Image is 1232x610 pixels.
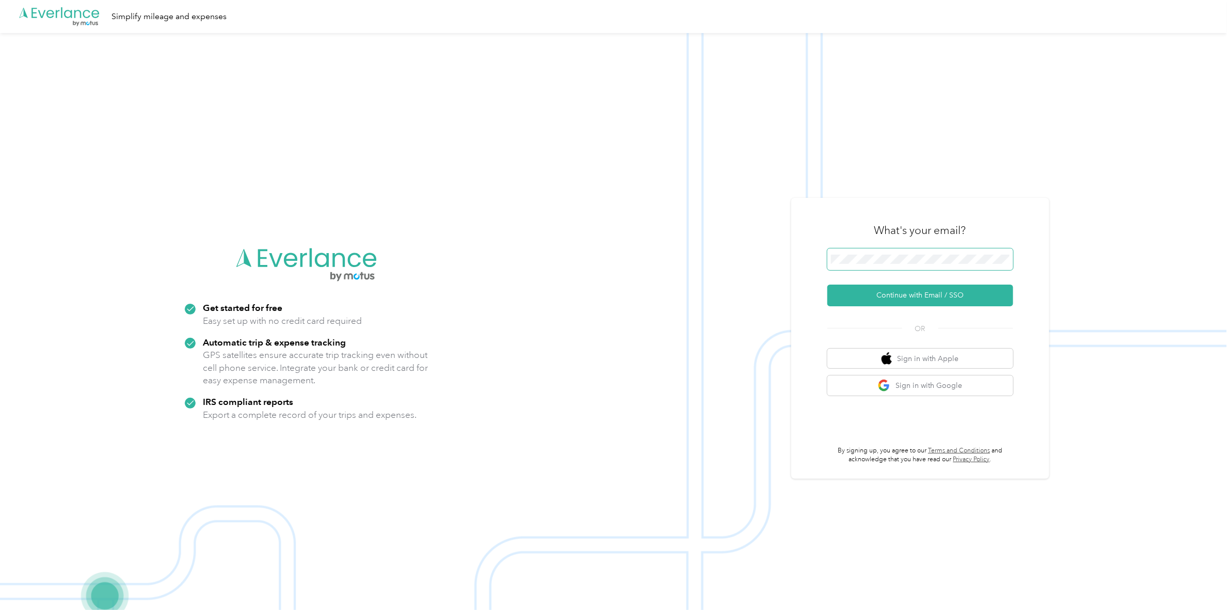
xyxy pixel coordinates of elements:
strong: IRS compliant reports [203,396,293,407]
p: GPS satellites ensure accurate trip tracking even without cell phone service. Integrate your bank... [203,349,428,387]
h3: What's your email? [874,223,966,238]
p: Easy set up with no credit card required [203,315,362,327]
p: By signing up, you agree to our and acknowledge that you have read our . [827,446,1013,464]
p: Export a complete record of your trips and expenses. [203,409,417,421]
a: Terms and Conditions [928,447,990,455]
button: google logoSign in with Google [827,376,1013,396]
a: Privacy Policy [953,456,990,463]
div: Simplify mileage and expenses [111,10,227,23]
img: apple logo [882,352,892,365]
span: OR [902,323,938,334]
strong: Get started for free [203,302,282,313]
button: Continue with Email / SSO [827,285,1013,306]
img: google logo [878,379,891,392]
strong: Automatic trip & expense tracking [203,337,346,348]
button: apple logoSign in with Apple [827,349,1013,369]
